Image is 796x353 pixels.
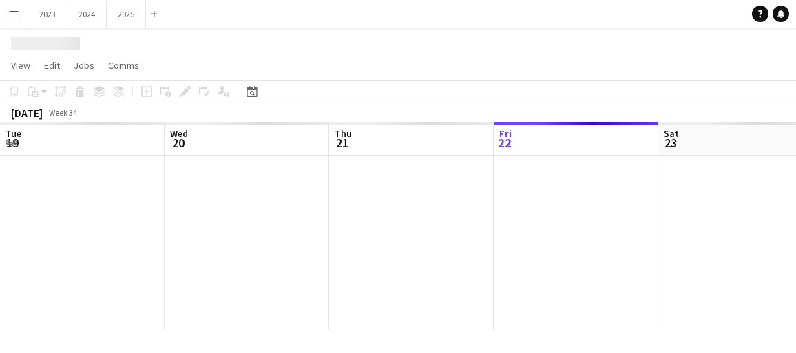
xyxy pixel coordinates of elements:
span: 22 [497,135,512,151]
div: [DATE] [11,106,43,120]
span: 20 [168,135,188,151]
span: Thu [335,127,352,140]
span: 21 [333,135,352,151]
span: Jobs [74,59,94,72]
span: 19 [3,135,21,151]
span: View [11,59,30,72]
a: View [6,56,36,74]
button: 2023 [28,1,67,28]
span: 23 [662,135,679,151]
button: 2025 [107,1,146,28]
a: Comms [103,56,145,74]
span: Comms [108,59,139,72]
span: Edit [44,59,60,72]
span: Tue [6,127,21,140]
button: 2024 [67,1,107,28]
span: Wed [170,127,188,140]
span: Fri [499,127,512,140]
span: Sat [664,127,679,140]
span: Week 34 [45,107,80,118]
a: Jobs [68,56,100,74]
a: Edit [39,56,65,74]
